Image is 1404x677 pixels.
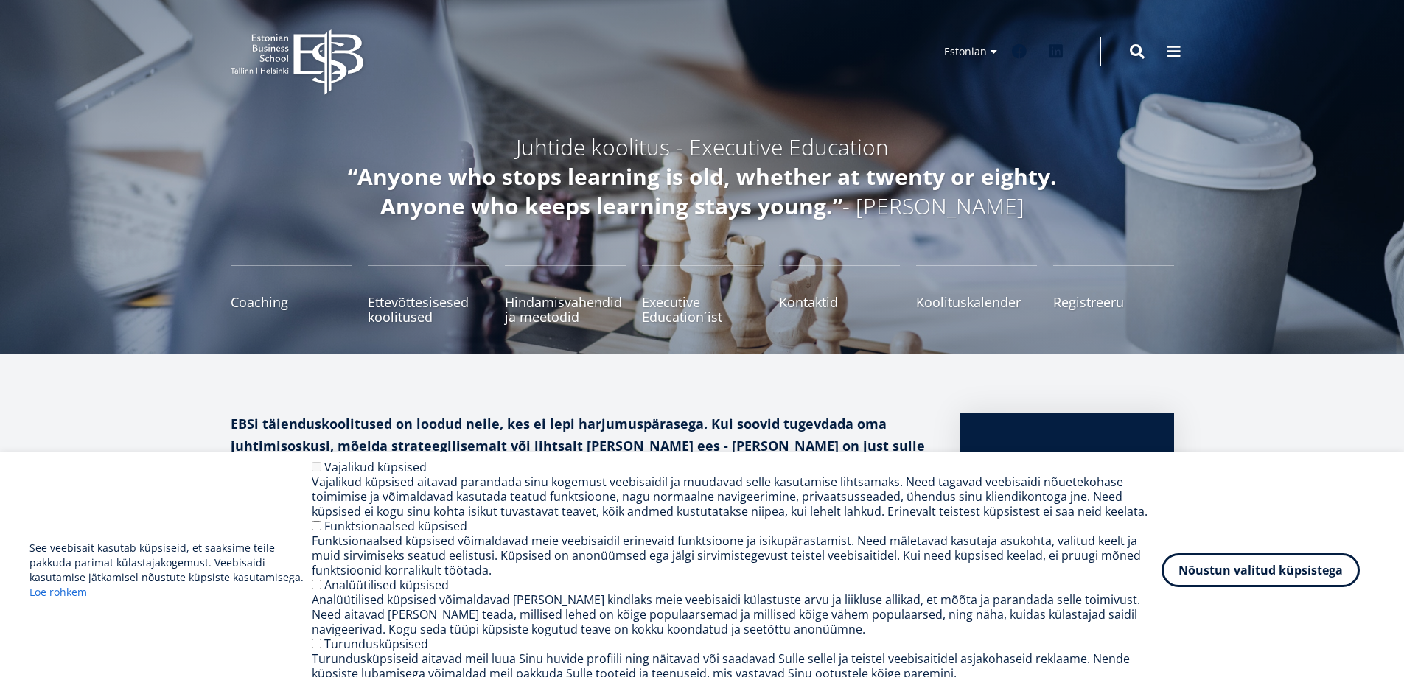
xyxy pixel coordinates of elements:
[324,577,449,593] label: Analüütilised küpsised
[324,459,427,475] label: Vajalikud küpsised
[779,295,900,309] span: Kontaktid
[29,585,87,600] a: Loe rohkem
[916,295,1037,309] span: Koolituskalender
[368,295,489,324] span: Ettevõttesisesed koolitused
[1162,553,1360,587] button: Nõustun valitud küpsistega
[324,636,428,652] label: Turundusküpsised
[312,533,1162,578] div: Funktsionaalsed küpsised võimaldavad meie veebisaidil erinevaid funktsioone ja isikupärastamist. ...
[29,541,312,600] p: See veebisait kasutab küpsiseid, et saaksime teile pakkuda parimat külastajakogemust. Veebisaidi ...
[312,592,1162,636] div: Analüütilised küpsised võimaldavad [PERSON_NAME] kindlaks meie veebisaidi külastuste arvu ja liik...
[505,265,626,324] a: Hindamisvahendid ja meetodid
[1053,295,1174,309] span: Registreeru
[1053,265,1174,324] a: Registreeru
[1005,37,1034,66] a: Facebook
[642,265,763,324] a: Executive Education´ist
[312,162,1093,221] h5: - [PERSON_NAME]
[231,265,352,324] a: Coaching
[324,518,467,534] label: Funktsionaalsed küpsised
[312,133,1093,162] h5: Juhtide koolitus - Executive Education
[642,295,763,324] span: Executive Education´ist
[368,265,489,324] a: Ettevõttesisesed koolitused
[348,161,1057,221] em: “Anyone who stops learning is old, whether at twenty or eighty. Anyone who keeps learning stays y...
[916,265,1037,324] a: Koolituskalender
[231,415,925,477] strong: EBSi täienduskoolitused on loodud neile, kes ei lepi harjumuspärasega. Kui soovid tugevdada oma j...
[231,295,352,309] span: Coaching
[779,265,900,324] a: Kontaktid
[1041,37,1071,66] a: Linkedin
[505,295,626,324] span: Hindamisvahendid ja meetodid
[312,474,1162,519] div: Vajalikud küpsised aitavad parandada sinu kogemust veebisaidil ja muudavad selle kasutamise lihts...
